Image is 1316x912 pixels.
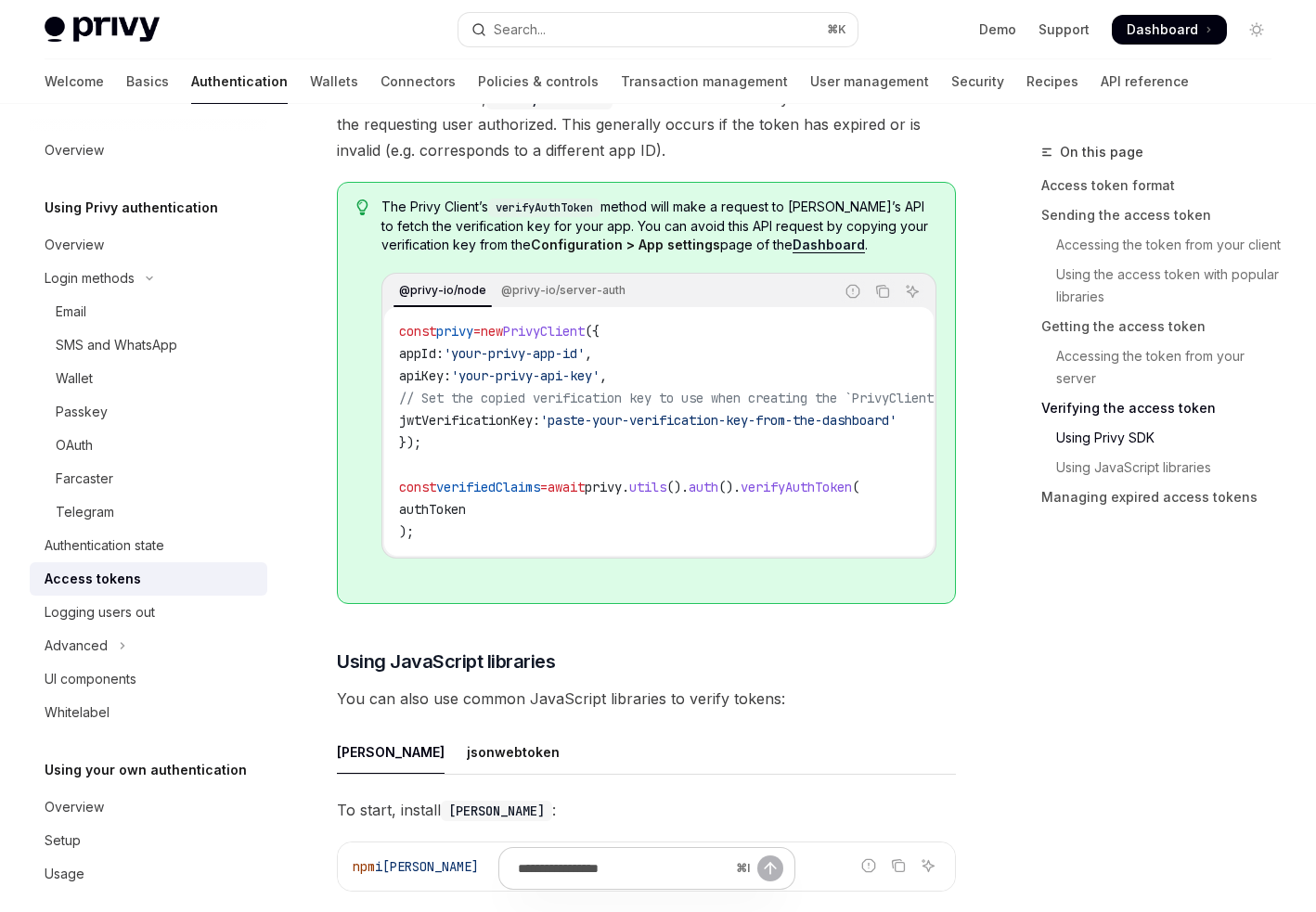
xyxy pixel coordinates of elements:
[444,345,585,362] span: 'your-privy-app-id'
[337,730,445,774] div: [PERSON_NAME]
[473,323,481,340] span: =
[30,429,267,462] a: OAuth
[1039,20,1090,39] a: Support
[518,848,729,889] input: Ask a question...
[399,479,436,495] span: const
[871,279,895,303] button: Copy the contents from the code block
[30,395,267,429] a: Passkey
[585,479,622,495] span: privy
[30,134,267,167] a: Overview
[45,59,104,104] a: Welcome
[399,434,421,451] span: });
[381,198,936,254] span: The Privy Client’s method will make a request to [PERSON_NAME]’s API to fetch the verification ke...
[30,596,267,629] a: Logging users out
[1112,15,1227,45] a: Dashboard
[30,824,267,857] a: Setup
[793,237,865,252] strong: Dashboard
[689,479,718,495] span: auth
[56,367,93,390] div: Wallet
[45,568,141,590] div: Access tokens
[126,59,169,104] a: Basics
[600,367,607,384] span: ,
[337,85,956,163] span: If the token is invalid, will throw an error and you should consider the requesting user authoriz...
[337,686,956,712] span: You can also use common JavaScript libraries to verify tokens:
[30,662,267,696] a: UI components
[585,323,600,340] span: ({
[45,829,81,852] div: Setup
[45,267,135,289] div: Login methods
[1060,141,1143,163] span: On this page
[45,17,160,43] img: light logo
[741,479,852,495] span: verifyAuthToken
[399,345,444,362] span: appId:
[621,59,788,104] a: Transaction management
[1041,482,1286,512] a: Managing expired access tokens
[30,328,267,362] a: SMS and WhatsApp
[827,22,846,37] span: ⌘ K
[399,390,941,406] span: // Set the copied verification key to use when creating the `PrivyClient`
[458,13,858,46] button: Open search
[45,197,218,219] h5: Using Privy authentication
[30,262,267,295] button: Toggle Login methods section
[548,479,585,495] span: await
[1041,423,1286,453] a: Using Privy SDK
[45,139,104,161] div: Overview
[486,89,613,109] code: verifyAuthToken
[337,797,956,823] span: To start, install :
[531,237,720,252] strong: Configuration > App settings
[1041,260,1286,312] a: Using the access token with popular libraries
[1242,15,1271,45] button: Toggle dark mode
[30,462,267,495] a: Farcaster
[56,401,108,423] div: Passkey
[1041,453,1286,482] a: Using JavaScript libraries
[45,234,104,256] div: Overview
[496,279,631,302] div: @privy-io/server-auth
[56,468,113,490] div: Farcaster
[399,367,451,384] span: apiKey:
[191,59,288,104] a: Authentication
[381,59,456,104] a: Connectors
[622,479,629,495] span: .
[30,857,267,891] a: Usage
[399,323,436,340] span: const
[841,279,865,303] button: Report incorrect code
[356,199,369,216] svg: Tip
[451,367,600,384] span: 'your-privy-api-key'
[45,863,84,885] div: Usage
[56,334,177,356] div: SMS and WhatsApp
[585,345,592,362] span: ,
[1026,59,1078,104] a: Recipes
[30,562,267,596] a: Access tokens
[1041,171,1286,200] a: Access token format
[337,649,555,674] span: Using JavaScript libraries
[310,59,358,104] a: Wallets
[540,479,548,495] span: =
[540,412,897,429] span: 'paste-your-verification-key-from-the-dashboard'
[45,701,110,724] div: Whitelabel
[436,323,473,340] span: privy
[56,301,86,323] div: Email
[951,59,1004,104] a: Security
[979,20,1016,39] a: Demo
[1101,59,1189,104] a: API reference
[1041,393,1286,423] a: Verifying the access token
[30,529,267,562] a: Authentication state
[56,501,114,523] div: Telegram
[1041,312,1286,341] a: Getting the access token
[30,696,267,729] a: Whitelabel
[757,855,783,881] button: Send message
[859,89,884,108] strong: not
[718,479,741,495] span: ().
[45,635,108,657] div: Advanced
[45,759,247,781] h5: Using your own authentication
[852,479,859,495] span: (
[900,279,924,303] button: Ask AI
[478,59,599,104] a: Policies & controls
[30,295,267,328] a: Email
[394,279,492,302] div: @privy-io/node
[488,199,600,217] code: verifyAuthToken
[441,801,552,821] code: [PERSON_NAME]
[30,629,267,662] button: Toggle Advanced section
[629,479,666,495] span: utils
[793,237,865,253] a: Dashboard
